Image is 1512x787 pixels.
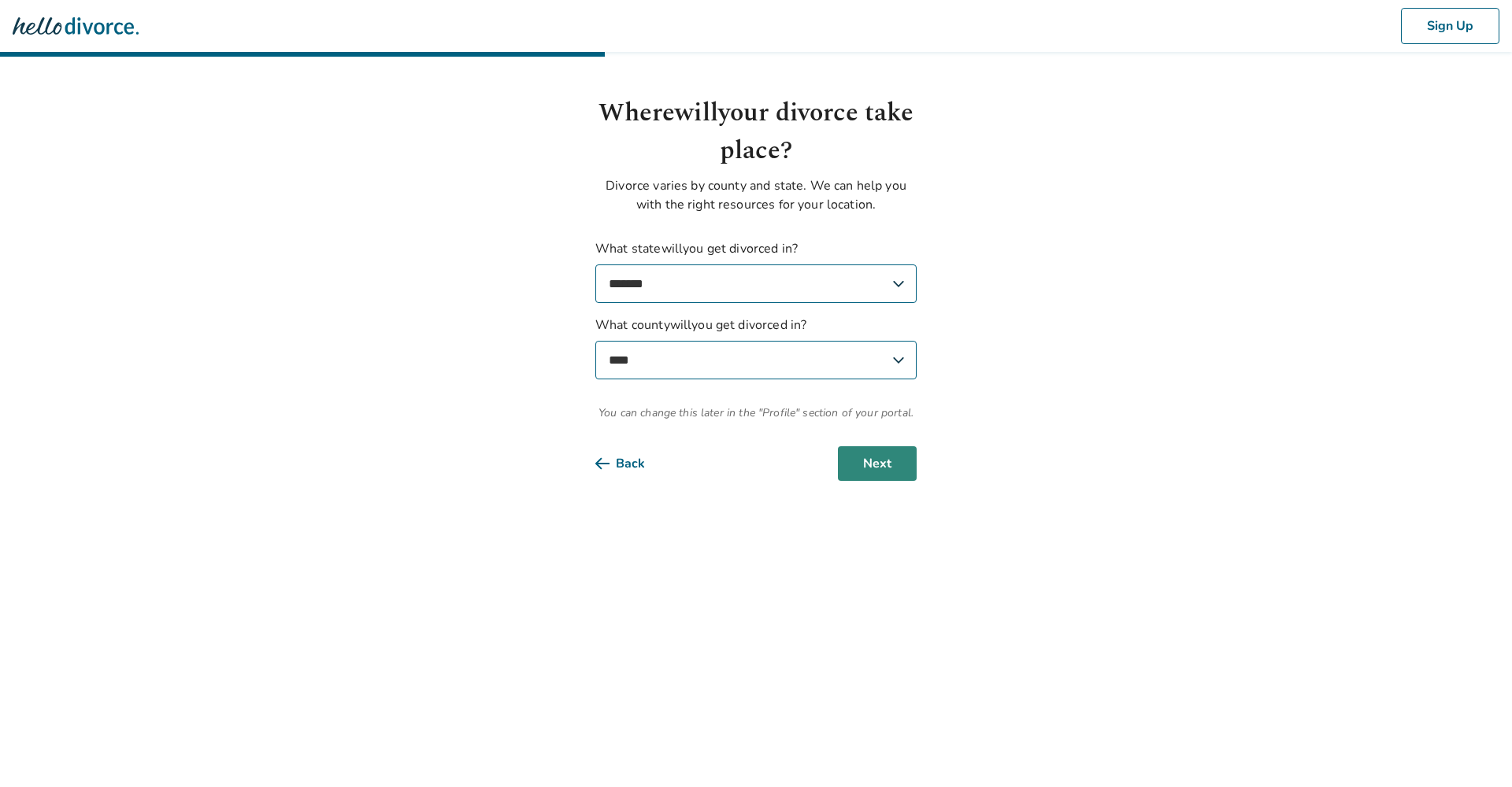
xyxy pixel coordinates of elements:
[595,239,917,303] label: What state will you get divorced in?
[1433,711,1512,787] iframe: Chat Widget
[838,446,917,481] button: Next
[595,94,917,170] h1: Where will your divorce take place?
[595,316,917,379] label: What county will you get divorced in?
[1401,8,1499,44] button: Sign Up
[595,405,917,421] span: You can change this later in the "Profile" section of your portal.
[595,341,917,379] select: What countywillyou get divorced in?
[13,10,139,42] img: Hello Divorce Logo
[595,176,917,214] p: Divorce varies by county and state. We can help you with the right resources for your location.
[595,446,670,481] button: Back
[595,264,917,303] select: What statewillyou get divorced in?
